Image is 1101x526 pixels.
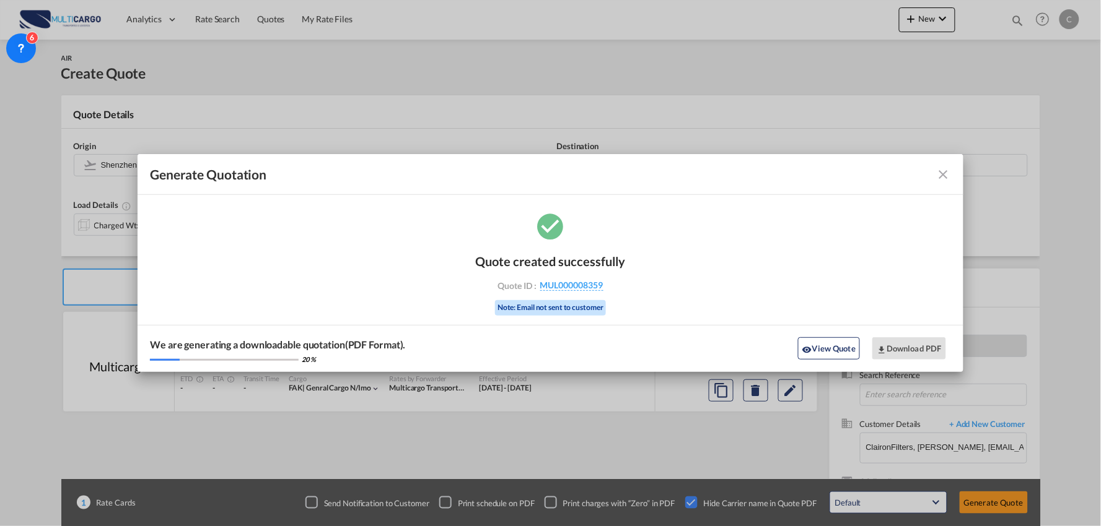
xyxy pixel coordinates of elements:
[798,337,860,360] button: icon-eyeView Quote
[150,166,266,183] span: Generate Quotation
[302,355,316,364] div: 20 %
[877,345,887,355] md-icon: icon-download
[479,280,623,291] div: Quote ID :
[535,210,566,241] md-icon: icon-checkbox-marked-circle
[936,167,951,182] md-icon: icon-close fg-AAA8AD cursor m-0
[802,345,812,355] md-icon: icon-eye
[540,280,603,291] span: MUL000008359
[872,337,946,360] button: Download PDF
[495,300,606,316] div: Note: Email not sent to customer
[476,254,626,269] div: Quote created successfully
[150,338,406,351] div: We are generating a downloadable quotation(PDF Format).
[138,154,963,372] md-dialog: Generate Quotation Quote ...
